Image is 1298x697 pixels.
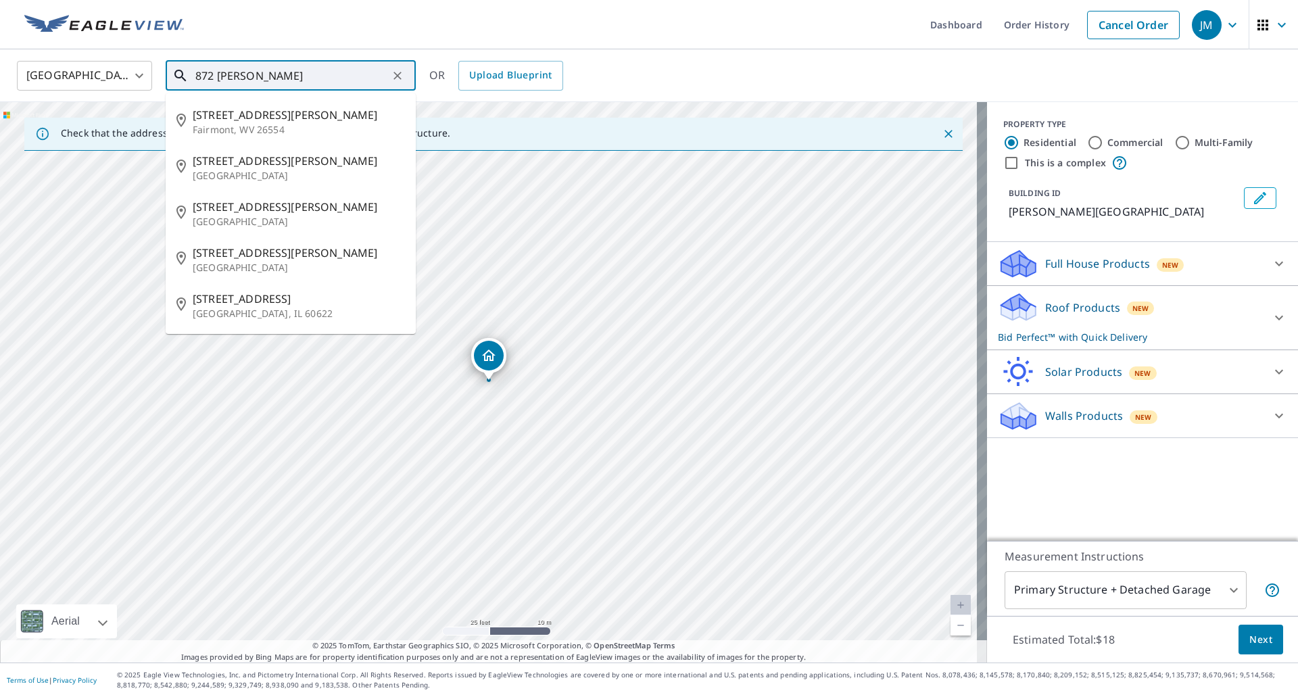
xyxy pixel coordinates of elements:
[951,615,971,635] a: Current Level 20, Zoom Out
[1087,11,1180,39] a: Cancel Order
[998,291,1287,344] div: Roof ProductsNewBid Perfect™ with Quick Delivery
[1239,625,1283,655] button: Next
[1045,256,1150,272] p: Full House Products
[47,604,84,638] div: Aerial
[1003,118,1282,130] div: PROPERTY TYPE
[998,330,1263,344] p: Bid Perfect™ with Quick Delivery
[195,57,388,95] input: Search by address or latitude-longitude
[16,604,117,638] div: Aerial
[24,15,184,35] img: EV Logo
[1249,631,1272,648] span: Next
[998,356,1287,388] div: Solar ProductsNew
[458,61,562,91] a: Upload Blueprint
[312,640,675,652] span: © 2025 TomTom, Earthstar Geographics SIO, © 2025 Microsoft Corporation, ©
[1192,10,1222,40] div: JM
[1134,368,1151,379] span: New
[1024,136,1076,149] label: Residential
[1107,136,1163,149] label: Commercial
[998,247,1287,280] div: Full House ProductsNew
[1005,548,1280,564] p: Measurement Instructions
[940,125,957,143] button: Close
[1002,625,1126,654] p: Estimated Total: $18
[193,245,405,261] span: [STREET_ADDRESS][PERSON_NAME]
[117,670,1291,690] p: © 2025 Eagle View Technologies, Inc. and Pictometry International Corp. All Rights Reserved. Repo...
[193,169,405,183] p: [GEOGRAPHIC_DATA]
[1264,582,1280,598] span: Your report will include the primary structure and a detached garage if one exists.
[1045,364,1122,380] p: Solar Products
[1132,303,1149,314] span: New
[1009,203,1239,220] p: [PERSON_NAME][GEOGRAPHIC_DATA]
[193,123,405,137] p: Fairmont, WV 26554
[193,215,405,229] p: [GEOGRAPHIC_DATA]
[471,338,506,380] div: Dropped pin, building 1, Residential property, Francis Ave Cleveland, OH 44127
[17,57,152,95] div: [GEOGRAPHIC_DATA]
[1195,136,1253,149] label: Multi-Family
[193,153,405,169] span: [STREET_ADDRESS][PERSON_NAME]
[1025,156,1106,170] label: This is a complex
[7,675,49,685] a: Terms of Use
[653,640,675,650] a: Terms
[1045,408,1123,424] p: Walls Products
[193,291,405,307] span: [STREET_ADDRESS]
[1009,187,1061,199] p: BUILDING ID
[951,595,971,615] a: Current Level 20, Zoom In Disabled
[193,261,405,274] p: [GEOGRAPHIC_DATA]
[193,307,405,320] p: [GEOGRAPHIC_DATA], IL 60622
[594,640,650,650] a: OpenStreetMap
[1045,299,1120,316] p: Roof Products
[53,675,97,685] a: Privacy Policy
[429,61,563,91] div: OR
[998,400,1287,432] div: Walls ProductsNew
[469,67,552,84] span: Upload Blueprint
[7,676,97,684] p: |
[1162,260,1179,270] span: New
[61,127,450,139] p: Check that the address is accurate, then drag the marker over the correct structure.
[1135,412,1152,423] span: New
[193,107,405,123] span: [STREET_ADDRESS][PERSON_NAME]
[193,199,405,215] span: [STREET_ADDRESS][PERSON_NAME]
[388,66,407,85] button: Clear
[1005,571,1247,609] div: Primary Structure + Detached Garage
[1244,187,1276,209] button: Edit building 1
